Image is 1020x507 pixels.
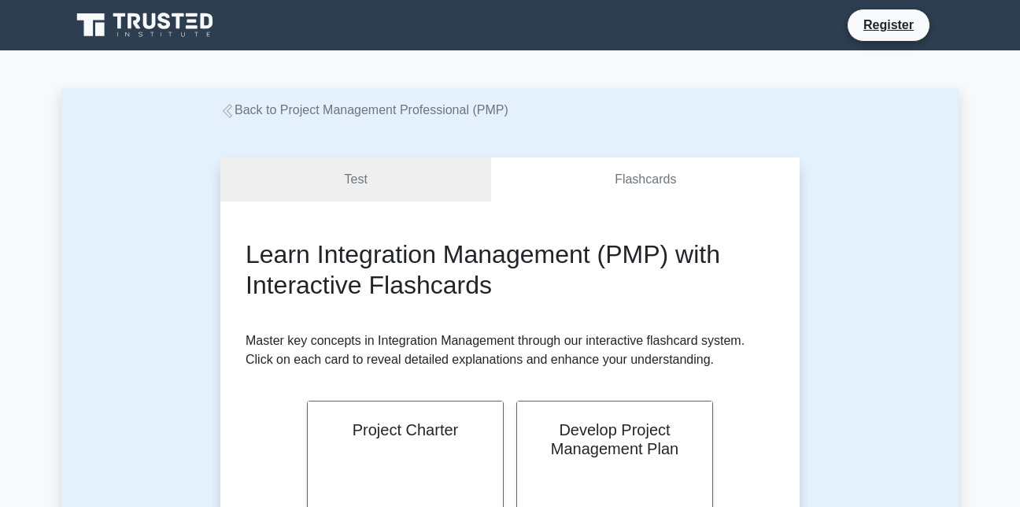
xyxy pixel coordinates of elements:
h2: Project Charter [327,420,484,439]
a: Flashcards [491,157,800,202]
h2: Develop Project Management Plan [536,420,693,458]
a: Register [854,15,923,35]
a: Test [220,157,491,202]
h2: Learn Integration Management (PMP) with Interactive Flashcards [246,239,774,300]
a: Back to Project Management Professional (PMP) [220,103,508,117]
p: Master key concepts in Integration Management through our interactive flashcard system. Click on ... [246,331,774,369]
